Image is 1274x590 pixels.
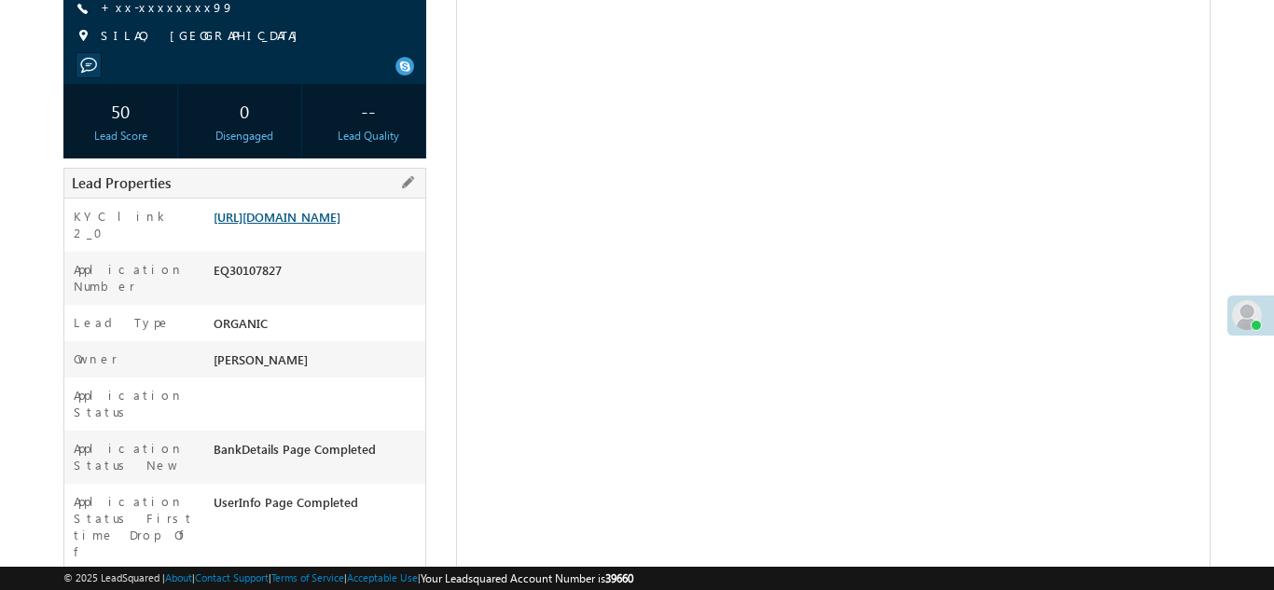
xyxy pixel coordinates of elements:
[74,208,195,241] label: KYC link 2_0
[214,351,308,367] span: [PERSON_NAME]
[214,209,340,225] a: [URL][DOMAIN_NAME]
[101,27,307,46] span: SILAO, [GEOGRAPHIC_DATA]
[74,261,195,295] label: Application Number
[68,128,173,144] div: Lead Score
[192,128,297,144] div: Disengaged
[605,571,633,585] span: 39660
[74,440,195,473] label: Application Status New
[209,493,425,519] div: UserInfo Page Completed
[74,387,195,420] label: Application Status
[271,571,344,583] a: Terms of Service
[421,571,633,585] span: Your Leadsquared Account Number is
[165,571,192,583] a: About
[316,93,421,128] div: --
[74,314,171,331] label: Lead Type
[68,93,173,128] div: 50
[209,440,425,466] div: BankDetails Page Completed
[209,314,425,340] div: ORGANIC
[74,493,195,560] label: Application Status First time Drop Off
[209,261,425,287] div: EQ30107827
[74,350,118,367] label: Owner
[192,93,297,128] div: 0
[347,571,418,583] a: Acceptable Use
[195,571,269,583] a: Contact Support
[316,128,421,144] div: Lead Quality
[63,569,633,587] span: © 2025 LeadSquared | | | | |
[72,173,171,192] span: Lead Properties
